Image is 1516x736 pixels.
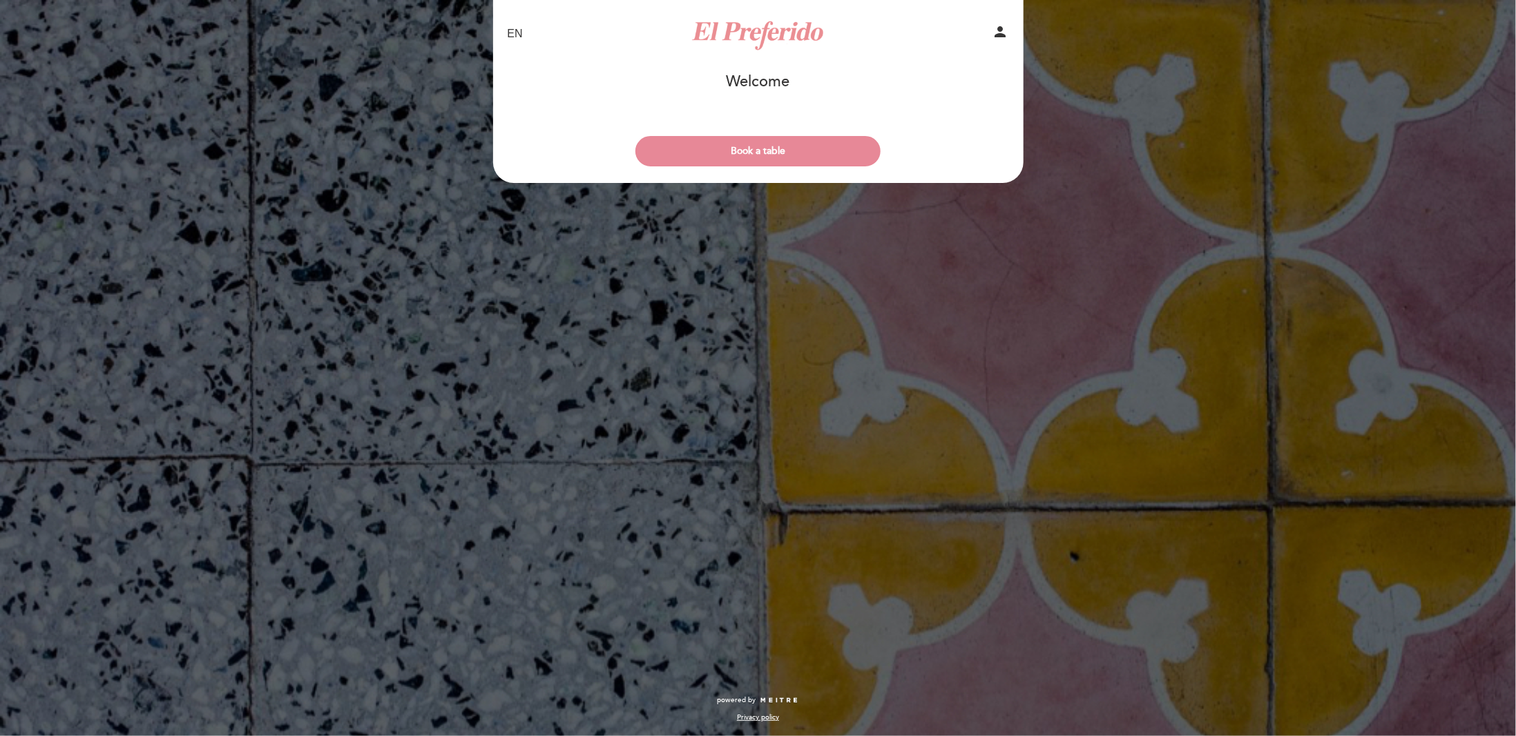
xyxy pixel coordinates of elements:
[727,74,790,90] h1: Welcome
[672,15,845,53] a: El Preferido
[992,23,1009,40] i: person
[737,713,779,722] a: Privacy policy
[718,695,756,705] span: powered by
[718,695,799,705] a: powered by
[992,23,1009,45] button: person
[635,136,881,166] button: Book a table
[760,697,799,704] img: MEITRE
